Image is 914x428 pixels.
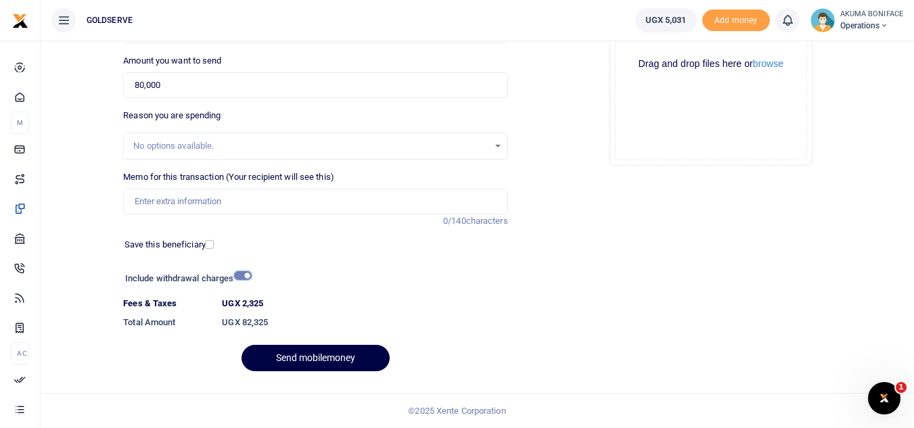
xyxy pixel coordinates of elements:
div: No options available. [133,139,488,153]
iframe: Intercom live chat [868,382,900,414]
img: logo-small [12,13,28,29]
label: Reason you are spending [123,109,221,122]
span: UGX 5,031 [645,14,687,27]
li: M [11,112,29,134]
button: browse [753,59,783,68]
span: 0/140 [443,216,466,226]
a: UGX 5,031 [635,8,697,32]
label: UGX 2,325 [222,297,263,310]
button: Send mobilemoney [242,345,390,371]
h6: UGX 82,325 [222,317,507,328]
span: Operations [840,20,903,32]
img: profile-user [810,8,835,32]
input: UGX [123,72,507,98]
input: Enter extra information [123,189,507,214]
a: Add money [702,14,770,24]
h6: Include withdrawal charges [125,273,246,284]
span: GOLDSERVE [81,14,138,26]
a: logo-small logo-large logo-large [12,15,28,25]
div: Drag and drop files here or [616,57,806,70]
h6: Total Amount [123,317,211,328]
li: Wallet ballance [630,8,702,32]
span: characters [466,216,508,226]
span: 1 [896,382,907,393]
small: AKUMA BONIFACE [840,9,903,20]
li: Ac [11,342,29,364]
span: Add money [702,9,770,32]
label: Amount you want to send [123,54,221,68]
dt: Fees & Taxes [118,297,216,310]
label: Memo for this transaction (Your recipient will see this) [123,170,334,184]
a: profile-user AKUMA BONIFACE Operations [810,8,903,32]
li: Toup your wallet [702,9,770,32]
label: Save this beneficiary [124,238,206,252]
